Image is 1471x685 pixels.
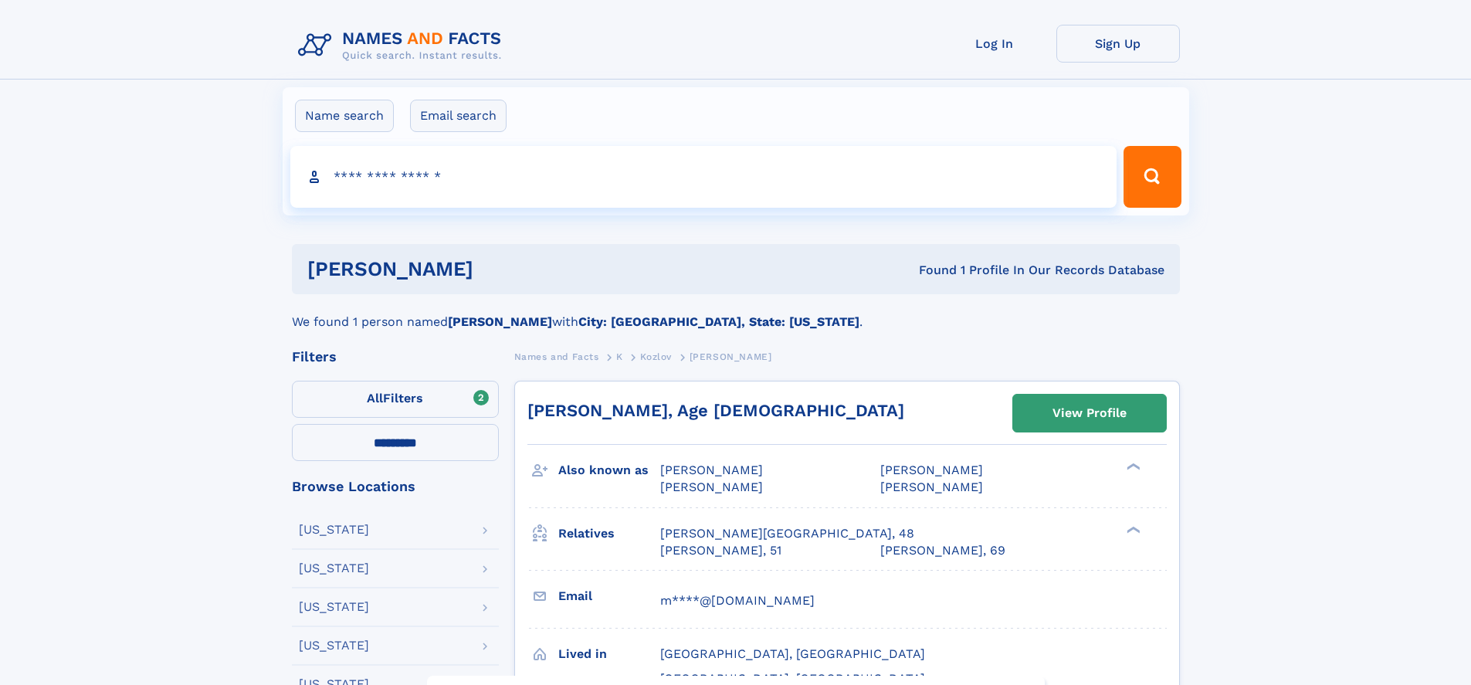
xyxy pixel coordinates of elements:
[448,314,552,329] b: [PERSON_NAME]
[660,463,763,477] span: [PERSON_NAME]
[1123,524,1141,534] div: ❯
[558,457,660,483] h3: Also known as
[616,351,623,362] span: K
[578,314,859,329] b: City: [GEOGRAPHIC_DATA], State: [US_STATE]
[1013,395,1166,432] a: View Profile
[299,524,369,536] div: [US_STATE]
[410,100,507,132] label: Email search
[640,347,672,366] a: Kozlov
[299,562,369,575] div: [US_STATE]
[290,146,1117,208] input: search input
[660,542,781,559] a: [PERSON_NAME], 51
[299,639,369,652] div: [US_STATE]
[690,351,772,362] span: [PERSON_NAME]
[558,641,660,667] h3: Lived in
[1056,25,1180,63] a: Sign Up
[514,347,599,366] a: Names and Facts
[299,601,369,613] div: [US_STATE]
[880,480,983,494] span: [PERSON_NAME]
[880,542,1005,559] a: [PERSON_NAME], 69
[558,521,660,547] h3: Relatives
[660,480,763,494] span: [PERSON_NAME]
[292,350,499,364] div: Filters
[307,259,697,279] h1: [PERSON_NAME]
[292,25,514,66] img: Logo Names and Facts
[292,381,499,418] label: Filters
[1123,462,1141,472] div: ❯
[880,463,983,477] span: [PERSON_NAME]
[660,525,914,542] a: [PERSON_NAME][GEOGRAPHIC_DATA], 48
[558,583,660,609] h3: Email
[933,25,1056,63] a: Log In
[660,646,925,661] span: [GEOGRAPHIC_DATA], [GEOGRAPHIC_DATA]
[295,100,394,132] label: Name search
[292,480,499,493] div: Browse Locations
[1052,395,1127,431] div: View Profile
[292,294,1180,331] div: We found 1 person named with .
[527,401,904,420] a: [PERSON_NAME], Age [DEMOGRAPHIC_DATA]
[1124,146,1181,208] button: Search Button
[616,347,623,366] a: K
[640,351,672,362] span: Kozlov
[696,262,1164,279] div: Found 1 Profile In Our Records Database
[367,391,383,405] span: All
